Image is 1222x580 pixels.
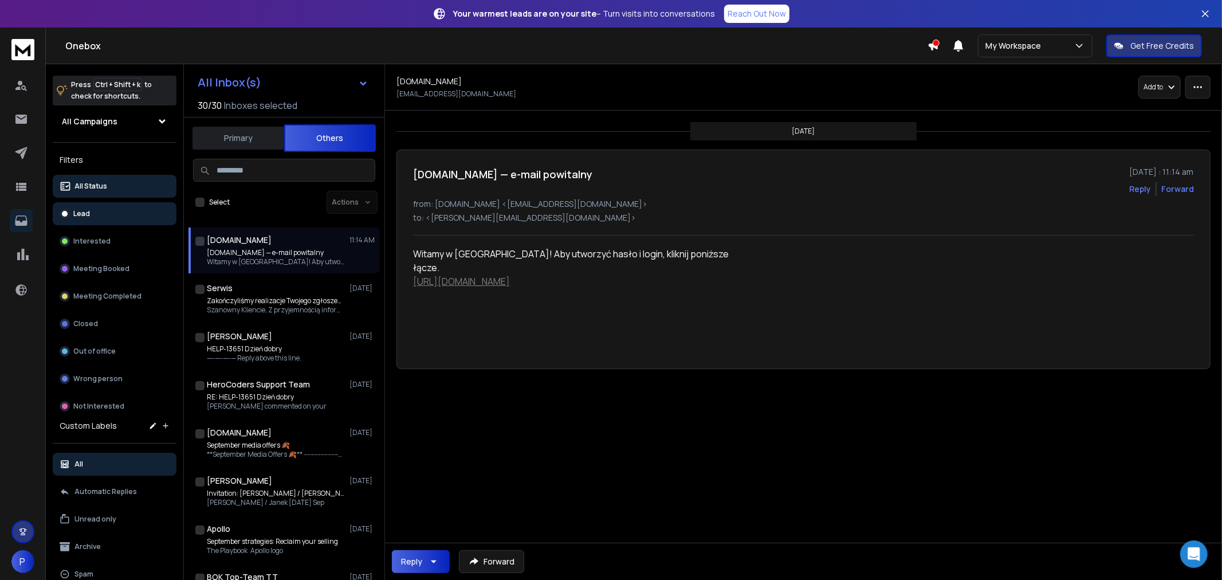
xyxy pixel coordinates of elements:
[53,453,176,476] button: All
[349,332,375,341] p: [DATE]
[11,550,34,573] button: P
[349,524,375,534] p: [DATE]
[207,379,310,390] h1: HeroCoders Support Team
[53,110,176,133] button: All Campaigns
[74,487,137,496] p: Automatic Replies
[207,450,344,459] p: **September Media Offers 🍂** ----------------------------
[207,546,338,555] p: The Playbook Apollo logo
[188,71,378,94] button: All Inbox(s)
[192,126,284,151] button: Primary
[207,234,272,246] h1: [DOMAIN_NAME]
[53,367,176,390] button: Wrong person
[53,257,176,280] button: Meeting Booked
[53,340,176,363] button: Out of office
[209,198,230,207] label: Select
[207,344,301,354] p: HELP-13651 Dzień dobry
[413,212,1194,224] p: to: <[PERSON_NAME][EMAIL_ADDRESS][DOMAIN_NAME]>
[73,319,98,328] p: Closed
[71,79,152,102] p: Press to check for shortcuts.
[53,230,176,253] button: Interested
[53,202,176,225] button: Lead
[207,393,327,402] p: RE: HELP-13651 Dzień dobry
[74,182,107,191] p: All Status
[1129,183,1151,195] button: Reply
[224,99,297,112] h3: Inboxes selected
[985,40,1046,52] p: My Workspace
[62,116,117,127] h1: All Campaigns
[11,39,34,60] img: logo
[413,275,510,288] a: [URL][DOMAIN_NAME]
[459,550,524,573] button: Forward
[73,209,90,218] p: Lead
[53,312,176,335] button: Closed
[349,284,375,293] p: [DATE]
[198,77,261,88] h1: All Inbox(s)
[73,292,142,301] p: Meeting Completed
[53,395,176,418] button: Not Interested
[73,264,129,273] p: Meeting Booked
[724,5,789,23] a: Reach Out Now
[413,198,1194,210] p: from: [DOMAIN_NAME] <[EMAIL_ADDRESS][DOMAIN_NAME]>
[349,428,375,437] p: [DATE]
[207,296,344,305] p: Zakończyliśmy realizacje Twojego zgłoszenia nr
[728,8,786,19] p: Reach Out Now
[53,152,176,168] h3: Filters
[392,550,450,573] button: Reply
[53,285,176,308] button: Meeting Completed
[73,402,124,411] p: Not Interested
[1106,34,1202,57] button: Get Free Credits
[198,99,222,112] span: 30 / 30
[453,8,596,19] strong: Your warmest leads are on your site
[349,236,375,245] p: 11:14 AM
[74,515,116,524] p: Unread only
[792,127,815,136] p: [DATE]
[1144,83,1163,92] p: Add to
[207,305,344,315] p: Szanowny Kliencie, Z przyjemnością informujemy,
[401,556,422,567] div: Reply
[207,523,230,535] h1: Apollo
[53,535,176,558] button: Archive
[1130,40,1194,52] p: Get Free Credits
[65,39,928,53] h1: Onebox
[74,570,93,579] p: Spam
[207,441,344,450] p: September media offers 🍂
[1129,166,1194,178] p: [DATE] : 11:14 am
[413,166,592,182] h1: [DOMAIN_NAME] — e-mail powitalny
[60,420,117,432] h3: Custom Labels
[93,78,142,91] span: Ctrl + Shift + k
[207,475,272,487] h1: [PERSON_NAME]
[207,402,327,411] p: [PERSON_NAME] commented on your
[73,374,123,383] p: Wrong person
[74,542,101,551] p: Archive
[349,380,375,389] p: [DATE]
[53,480,176,503] button: Automatic Replies
[207,248,344,257] p: [DOMAIN_NAME] — e-mail powitalny
[73,347,116,356] p: Out of office
[413,247,757,352] div: Witamy w [GEOGRAPHIC_DATA]! Aby utworzyć hasło i login, kliknij poniższe łącze.
[1180,540,1208,568] div: Open Intercom Messenger
[207,331,272,342] h1: [PERSON_NAME]
[396,89,516,99] p: [EMAIL_ADDRESS][DOMAIN_NAME]
[1161,183,1194,195] div: Forward
[207,427,272,438] h1: [DOMAIN_NAME]
[73,237,111,246] p: Interested
[207,498,344,507] p: [PERSON_NAME] / Janek [DATE] Sep
[207,283,233,294] h1: Serwis
[207,354,301,363] p: —-—-—-— Reply above this line.
[349,476,375,485] p: [DATE]
[284,124,376,152] button: Others
[74,460,83,469] p: All
[396,76,462,87] h1: [DOMAIN_NAME]
[207,537,338,546] p: September strategies: Reclaim your selling
[207,257,344,267] p: Witamy w [GEOGRAPHIC_DATA]! Aby utworzyć
[207,489,344,498] p: Invitation: [PERSON_NAME] / [PERSON_NAME] @
[53,508,176,531] button: Unread only
[453,8,715,19] p: – Turn visits into conversations
[53,175,176,198] button: All Status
